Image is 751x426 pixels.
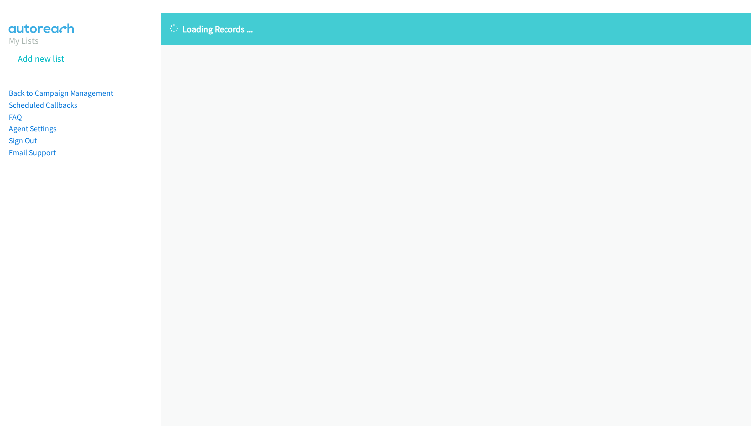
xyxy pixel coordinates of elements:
[9,136,37,145] a: Sign Out
[9,124,57,133] a: Agent Settings
[9,35,39,46] a: My Lists
[18,53,64,64] a: Add new list
[9,88,113,98] a: Back to Campaign Management
[9,148,56,157] a: Email Support
[170,22,742,36] p: Loading Records ...
[9,112,22,122] a: FAQ
[9,100,77,110] a: Scheduled Callbacks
